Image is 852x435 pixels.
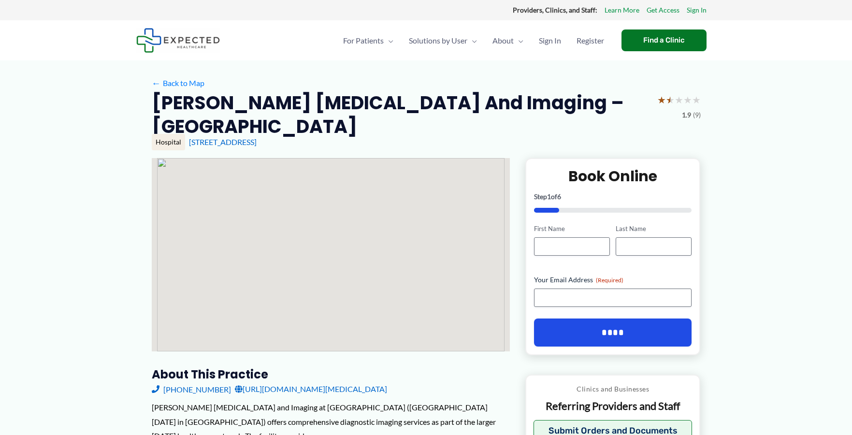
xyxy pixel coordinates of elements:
[492,24,514,58] span: About
[534,399,693,413] p: Referring Providers and Staff
[666,91,675,109] span: ★
[343,24,384,58] span: For Patients
[657,91,666,109] span: ★
[605,4,639,16] a: Learn More
[152,91,650,139] h2: [PERSON_NAME] [MEDICAL_DATA] and Imaging – [GEOGRAPHIC_DATA]
[189,137,257,146] a: [STREET_ADDRESS]
[152,134,185,150] div: Hospital
[335,24,612,58] nav: Primary Site Navigation
[683,91,692,109] span: ★
[235,382,387,396] a: [URL][DOMAIN_NAME][MEDICAL_DATA]
[467,24,477,58] span: Menu Toggle
[596,276,623,284] span: (Required)
[534,224,610,233] label: First Name
[682,109,691,121] span: 1.9
[616,224,692,233] label: Last Name
[152,76,204,90] a: ←Back to Map
[534,275,692,285] label: Your Email Address
[152,382,231,396] a: [PHONE_NUMBER]
[534,193,692,200] p: Step of
[675,91,683,109] span: ★
[534,167,692,186] h2: Book Online
[539,24,561,58] span: Sign In
[557,192,561,201] span: 6
[513,6,597,14] strong: Providers, Clinics, and Staff:
[534,383,693,395] p: Clinics and Businesses
[401,24,485,58] a: Solutions by UserMenu Toggle
[514,24,523,58] span: Menu Toggle
[577,24,604,58] span: Register
[384,24,393,58] span: Menu Toggle
[647,4,679,16] a: Get Access
[692,91,701,109] span: ★
[531,24,569,58] a: Sign In
[485,24,531,58] a: AboutMenu Toggle
[547,192,551,201] span: 1
[409,24,467,58] span: Solutions by User
[152,367,510,382] h3: About this practice
[687,4,707,16] a: Sign In
[569,24,612,58] a: Register
[152,78,161,87] span: ←
[693,109,701,121] span: (9)
[621,29,707,51] a: Find a Clinic
[136,28,220,53] img: Expected Healthcare Logo - side, dark font, small
[335,24,401,58] a: For PatientsMenu Toggle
